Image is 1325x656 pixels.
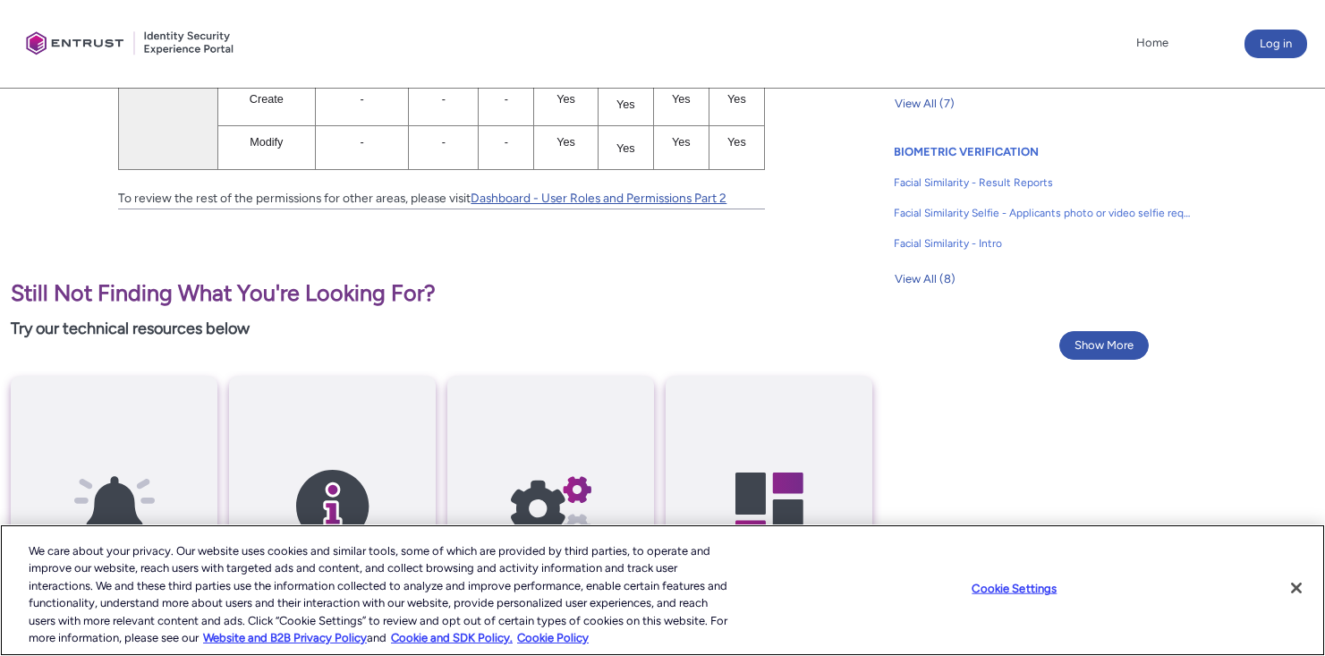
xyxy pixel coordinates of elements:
[471,191,726,205] a: Dashboard - User Roles and Permissions Part 2
[894,198,1191,228] a: Facial Similarity Selfie - Applicants photo or video selfie requirements
[442,93,446,106] span: -
[1132,30,1173,56] a: Home
[894,235,1191,251] span: Facial Similarity - Intro
[894,175,1191,191] span: Facial Similarity - Result Reports
[1277,568,1316,608] button: Close
[250,93,284,106] span: Create
[894,265,956,294] button: View All (8)
[895,266,956,293] span: View All (8)
[684,411,854,603] img: Developer Hub
[29,542,729,647] div: We care about your privacy. Our website uses cookies and similar tools, some of which are provide...
[360,93,363,106] span: -
[616,98,635,111] span: Yes
[556,93,575,106] span: Yes
[895,90,955,117] span: View All (7)
[556,136,575,149] span: Yes
[505,136,508,149] span: -
[672,136,691,149] span: Yes
[248,411,418,603] img: SDK Release Notes
[517,631,589,644] a: Cookie Policy
[616,142,635,155] span: Yes
[30,411,200,603] img: API Release Notes
[894,205,1191,221] span: Facial Similarity Selfie - Applicants photo or video selfie requirements
[894,89,956,118] button: View All (7)
[727,93,746,106] span: Yes
[442,136,446,149] span: -
[11,317,872,341] p: Try our technical resources below
[11,277,872,311] p: Still Not Finding What You're Looking For?
[466,411,636,603] img: API Reference
[672,93,691,106] span: Yes
[727,136,746,149] span: Yes
[250,136,283,149] span: Modify
[391,631,513,644] a: Cookie and SDK Policy.
[203,631,367,644] a: More information about our cookie policy., opens in a new tab
[360,136,363,149] span: -
[505,93,508,106] span: -
[894,167,1191,198] a: Facial Similarity - Result Reports
[1006,242,1325,656] iframe: Qualified Messenger
[894,228,1191,259] a: Facial Similarity - Intro
[894,145,1039,158] a: BIOMETRIC VERIFICATION
[958,571,1070,607] button: Cookie Settings
[1244,30,1307,58] button: Log in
